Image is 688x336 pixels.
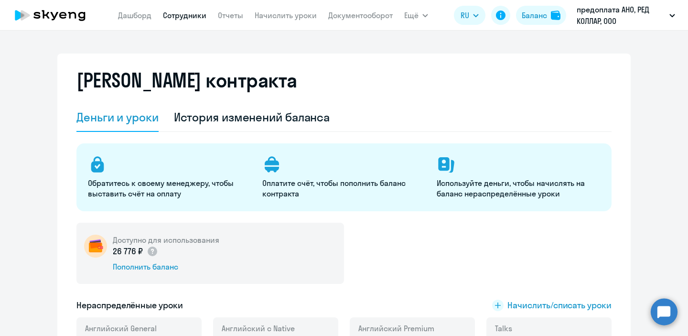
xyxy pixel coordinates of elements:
span: RU [461,10,469,21]
span: Английский Premium [358,323,434,334]
a: Отчеты [218,11,243,20]
span: Английский с Native [222,323,295,334]
p: Используйте деньги, чтобы начислять на баланс нераспределённые уроки [437,178,600,199]
span: Ещё [404,10,419,21]
h5: Доступно для использования [113,235,219,245]
img: wallet-circle.png [84,235,107,258]
a: Документооборот [328,11,393,20]
button: Балансbalance [516,6,566,25]
button: предоплата АНО, РЕД КОЛЛАР, ООО [572,4,680,27]
span: Английский General [85,323,157,334]
div: История изменений баланса [174,109,330,125]
p: 26 776 ₽ [113,245,158,258]
a: Начислить уроки [255,11,317,20]
span: Начислить/списать уроки [507,299,612,312]
p: Оплатите счёт, чтобы пополнить баланс контракта [262,178,425,199]
span: Talks [495,323,512,334]
a: Дашборд [118,11,151,20]
h2: [PERSON_NAME] контракта [76,69,297,92]
button: Ещё [404,6,428,25]
div: Пополнить баланс [113,261,219,272]
a: Сотрудники [163,11,206,20]
p: Обратитесь к своему менеджеру, чтобы выставить счёт на оплату [88,178,251,199]
p: предоплата АНО, РЕД КОЛЛАР, ООО [577,4,666,27]
div: Деньги и уроки [76,109,159,125]
button: RU [454,6,485,25]
img: balance [551,11,560,20]
h5: Нераспределённые уроки [76,299,183,312]
div: Баланс [522,10,547,21]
